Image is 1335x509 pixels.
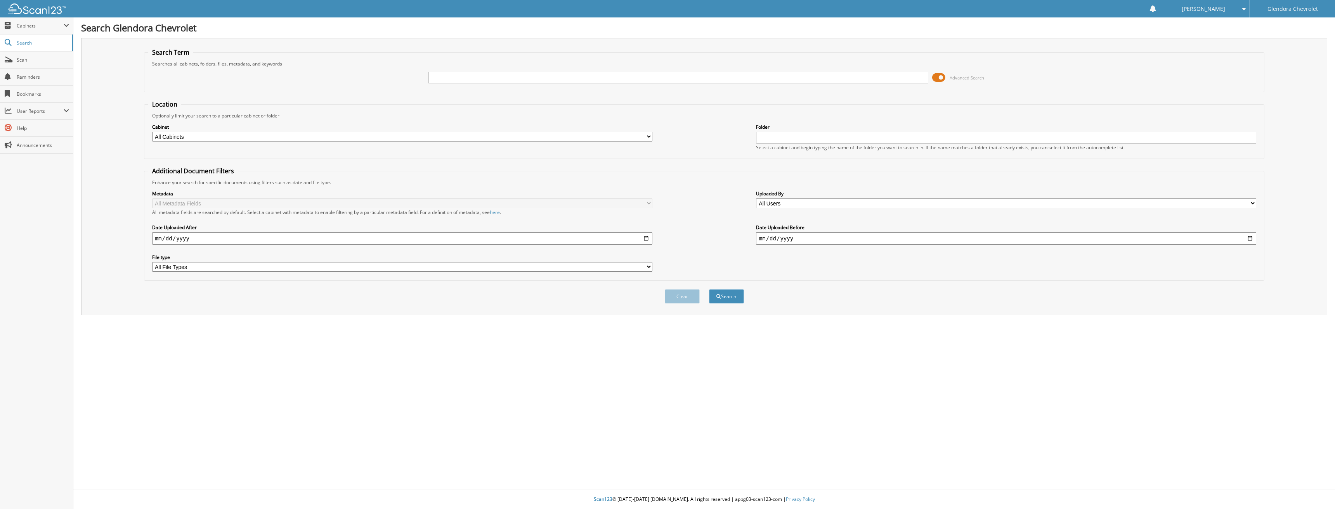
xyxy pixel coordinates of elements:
label: Uploaded By [756,190,1257,197]
span: Advanced Search [950,75,984,81]
a: Privacy Policy [786,496,815,502]
h1: Search Glendora Chevrolet [81,21,1327,34]
span: Glendora Chevrolet [1267,7,1318,11]
img: scan123-logo-white.svg [8,3,66,14]
span: Search [17,40,68,46]
legend: Location [148,100,181,109]
div: © [DATE]-[DATE] [DOMAIN_NAME]. All rights reserved | appg03-scan123-com | [73,490,1335,509]
div: Searches all cabinets, folders, files, metadata, and keywords [148,60,1260,67]
span: Scan [17,57,69,63]
div: Enhance your search for specific documents using filters such as date and file type. [148,179,1260,186]
label: Folder [756,124,1257,130]
label: Date Uploaded Before [756,224,1257,231]
a: here [490,209,500,216]
label: Date Uploaded After [152,224,653,231]
span: Announcements [17,142,69,148]
button: Clear [665,289,700,304]
legend: Search Term [148,48,193,57]
div: All metadata fields are searched by default. Select a cabinet with metadata to enable filtering b... [152,209,653,216]
input: end [756,232,1257,245]
span: Bookmarks [17,91,69,97]
input: start [152,232,653,245]
span: User Reports [17,108,64,114]
span: Help [17,125,69,131]
label: Metadata [152,190,653,197]
span: Cabinets [17,22,64,29]
button: Search [709,289,744,304]
span: Reminders [17,74,69,80]
div: Optionally limit your search to a particular cabinet or folder [148,112,1260,119]
label: Cabinet [152,124,653,130]
div: Select a cabinet and begin typing the name of the folder you want to search in. If the name match... [756,144,1257,151]
label: File type [152,254,653,261]
legend: Additional Document Filters [148,167,238,175]
span: [PERSON_NAME] [1182,7,1225,11]
span: Scan123 [594,496,612,502]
